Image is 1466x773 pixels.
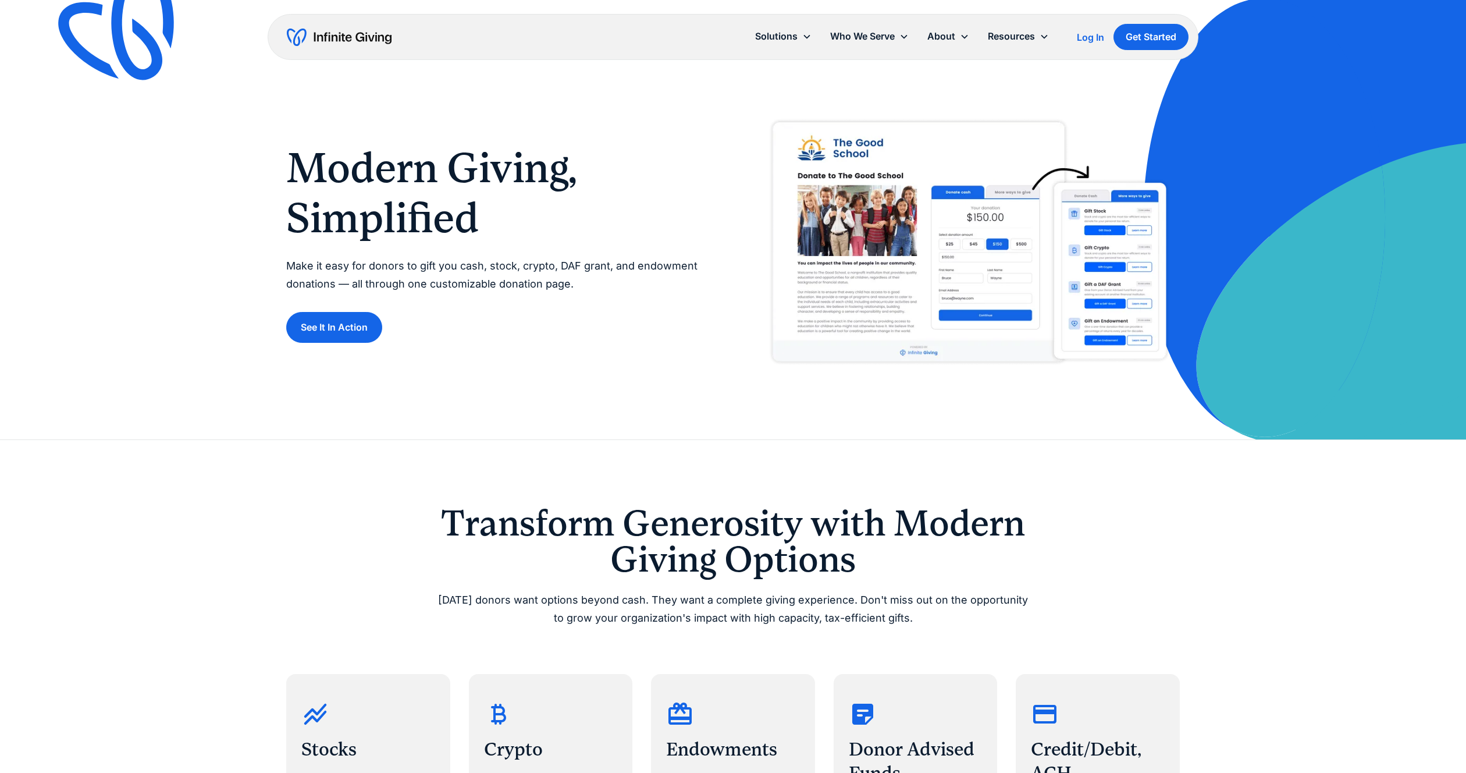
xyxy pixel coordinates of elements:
a: See It In Action [286,312,382,343]
div: Who We Serve [821,24,918,49]
p: [DATE] donors want options beyond cash. They want a complete giving experience. Don't miss out on... [435,591,1031,627]
h3: Stocks [301,737,435,762]
h3: Crypto [484,737,618,762]
div: About [918,24,978,49]
div: Solutions [746,24,821,49]
h3: Endowments [666,737,800,762]
div: Resources [978,24,1058,49]
div: Solutions [755,29,798,44]
div: About [927,29,955,44]
div: Who We Serve [830,29,895,44]
div: Resources [988,29,1035,44]
a: Log In [1077,30,1104,44]
a: Get Started [1113,24,1189,50]
h1: Modern Giving, Simplified [286,143,710,244]
h2: Transform Generosity with Modern Giving Options [435,505,1031,578]
div: Log In [1077,33,1104,42]
a: home [287,28,392,47]
p: Make it easy for donors to gift you cash, stock, crypto, DAF grant, and endowment donations — all... [286,257,710,293]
